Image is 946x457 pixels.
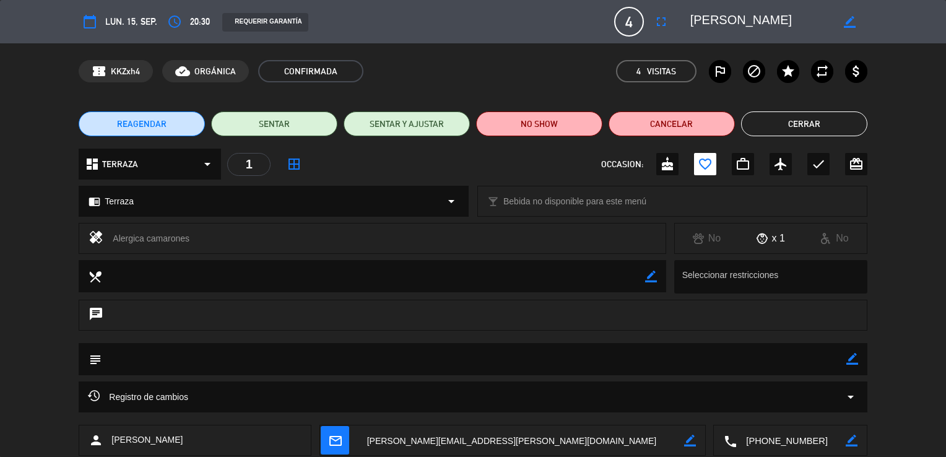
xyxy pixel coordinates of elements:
[344,111,470,136] button: SENTAR Y AJUSTAR
[811,157,826,172] i: check
[849,157,864,172] i: card_giftcard
[675,230,739,246] div: No
[200,157,215,172] i: arrow_drop_down
[503,194,646,209] span: Bebida no disponible para este menú
[85,157,100,172] i: dashboard
[647,64,676,79] em: Visitas
[89,230,103,247] i: healing
[287,157,302,172] i: border_all
[713,64,727,79] i: outlined_flag
[739,230,802,246] div: x 1
[698,157,713,172] i: favorite_border
[802,230,866,246] div: No
[747,64,762,79] i: block
[741,111,867,136] button: Cerrar
[111,433,183,447] span: [PERSON_NAME]
[650,11,672,33] button: fullscreen
[175,64,190,79] i: cloud_done
[190,14,210,29] span: 20:30
[113,230,656,247] div: Alergica camarones
[105,14,157,29] span: lun. 15, sep.
[487,196,499,207] i: local_bar
[89,433,103,448] i: person
[660,157,675,172] i: cake
[736,157,750,172] i: work_outline
[117,118,167,131] span: REAGENDAR
[328,433,342,447] i: mail_outline
[476,111,602,136] button: NO SHOW
[815,64,830,79] i: repeat
[111,64,140,79] span: KKZxh4
[849,64,864,79] i: attach_money
[222,13,308,32] div: REQUERIR GARANTÍA
[258,60,363,82] span: CONFIRMADA
[684,435,696,446] i: border_color
[645,271,657,282] i: border_color
[105,194,134,209] span: Terraza
[88,352,102,366] i: subject
[211,111,337,136] button: SENTAR
[781,64,796,79] i: star
[846,435,857,446] i: border_color
[82,14,97,29] i: calendar_today
[614,7,644,37] span: 4
[773,157,788,172] i: airplanemode_active
[88,269,102,283] i: local_dining
[163,11,186,33] button: access_time
[92,64,106,79] span: confirmation_number
[167,14,182,29] i: access_time
[843,390,858,404] i: arrow_drop_down
[89,307,103,324] i: chat
[609,111,735,136] button: Cancelar
[636,64,641,79] span: 4
[79,111,205,136] button: REAGENDAR
[846,353,858,365] i: border_color
[102,157,138,172] span: TERRAZA
[88,390,188,404] span: Registro de cambios
[601,157,643,172] span: OCCASION:
[89,196,100,207] i: chrome_reader_mode
[444,194,459,209] i: arrow_drop_down
[79,11,101,33] button: calendar_today
[227,153,271,176] div: 1
[844,16,856,28] i: border_color
[654,14,669,29] i: fullscreen
[723,434,737,448] i: local_phone
[194,64,236,79] span: ORGÁNICA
